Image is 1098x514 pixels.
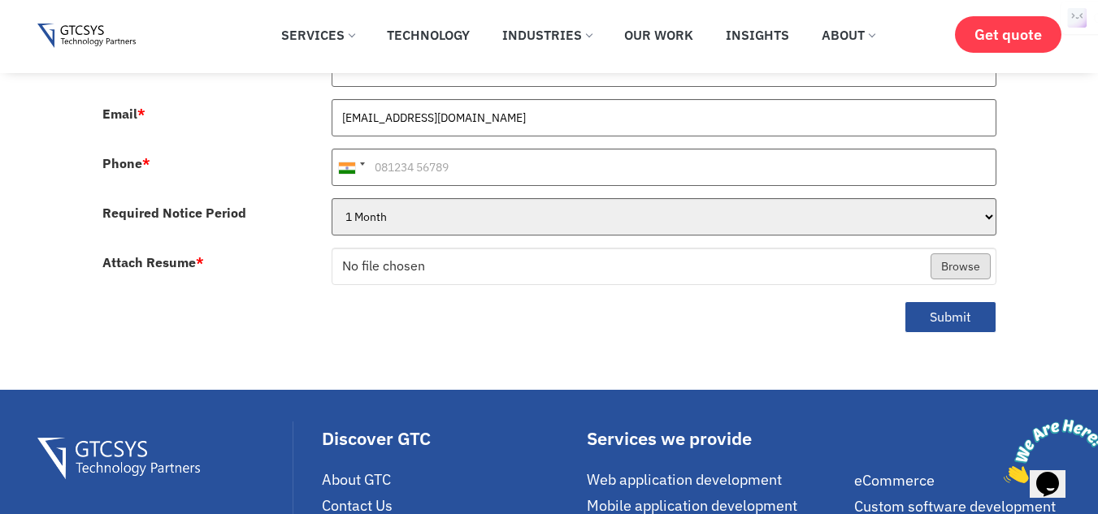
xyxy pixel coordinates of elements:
[490,17,604,53] a: Industries
[332,149,996,186] input: 081234 56789
[375,17,482,53] a: Technology
[102,206,246,219] label: Required Notice Period
[332,149,370,185] div: India (भारत): +91
[974,26,1042,43] span: Get quote
[322,470,391,489] span: About GTC
[997,412,1098,490] iframe: chat widget
[37,438,201,479] img: Gtcsys Footer Logo
[955,16,1061,53] a: Get quote
[7,6,107,71] img: Chat attention grabber
[322,470,579,489] a: About GTC
[854,471,935,490] span: eCommerce
[809,17,887,53] a: About
[587,470,846,489] a: Web application development
[854,471,1061,490] a: eCommerce
[587,470,782,489] span: Web application development
[587,430,846,447] div: Services we provide
[102,157,150,170] label: Phone
[905,301,996,333] button: Submit
[322,430,579,447] div: Discover GTC
[714,17,801,53] a: Insights
[37,24,136,49] img: Gtcsys logo
[612,17,705,53] a: Our Work
[269,17,367,53] a: Services
[102,107,145,120] label: Email
[102,256,204,269] label: Attach Resume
